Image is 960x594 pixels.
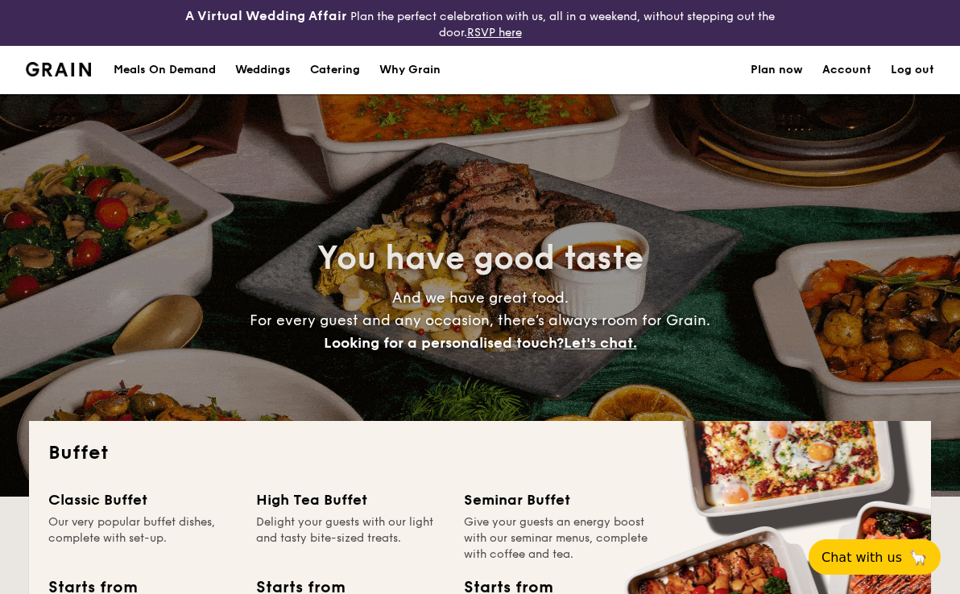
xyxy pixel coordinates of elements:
a: Why Grain [370,46,450,94]
div: Classic Buffet [48,489,237,511]
img: Grain [26,62,91,76]
div: Why Grain [379,46,441,94]
div: Plan the perfect celebration with us, all in a weekend, without stepping out the door. [160,6,801,39]
span: Looking for a personalised touch? [324,334,564,352]
h4: A Virtual Wedding Affair [185,6,347,26]
a: Account [822,46,871,94]
div: Meals On Demand [114,46,216,94]
a: Logotype [26,62,91,76]
a: Meals On Demand [104,46,226,94]
div: High Tea Buffet [256,489,445,511]
a: Plan now [751,46,803,94]
span: You have good taste [317,239,643,278]
a: Weddings [226,46,300,94]
button: Chat with us🦙 [809,539,941,575]
div: Seminar Buffet [464,489,652,511]
div: Our very popular buffet dishes, complete with set-up. [48,514,237,563]
span: And we have great food. For every guest and any occasion, there’s always room for Grain. [250,289,710,352]
h2: Buffet [48,440,912,466]
span: Chat with us [821,550,902,565]
a: Catering [300,46,370,94]
a: Log out [891,46,934,94]
h1: Catering [310,46,360,94]
a: RSVP here [467,26,522,39]
div: Delight your guests with our light and tasty bite-sized treats. [256,514,445,563]
span: Let's chat. [564,334,637,352]
span: 🦙 [908,548,928,567]
div: Weddings [235,46,291,94]
div: Give your guests an energy boost with our seminar menus, complete with coffee and tea. [464,514,652,563]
